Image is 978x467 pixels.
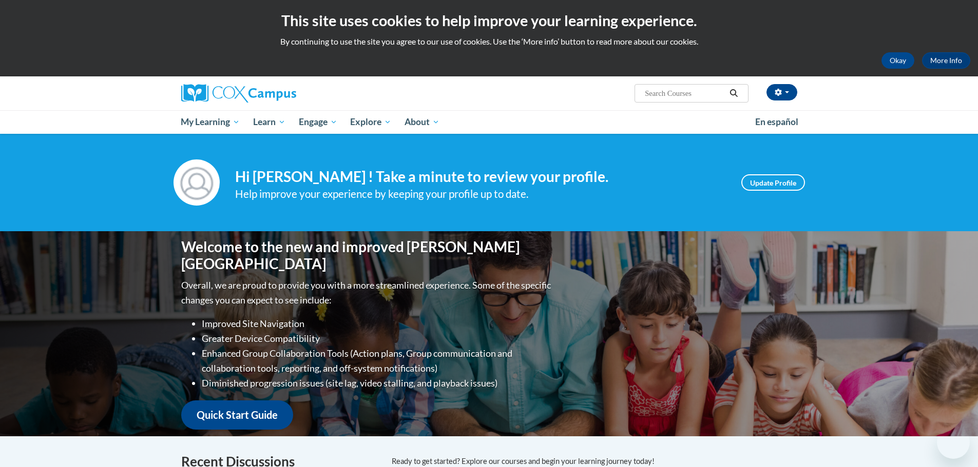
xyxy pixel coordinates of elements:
input: Search Courses [644,87,726,99]
iframe: Button to launch messaging window [937,426,970,459]
h1: Welcome to the new and improved [PERSON_NAME][GEOGRAPHIC_DATA] [181,238,553,273]
a: Explore [343,110,398,134]
p: Overall, we are proud to provide you with a more streamlined experience. Some of the specific cha... [181,278,553,308]
button: Okay [881,52,914,69]
li: Improved Site Navigation [202,316,553,331]
a: Learn [246,110,292,134]
a: Update Profile [741,174,805,191]
a: My Learning [175,110,247,134]
li: Diminished progression issues (site lag, video stalling, and playback issues) [202,376,553,391]
div: Main menu [166,110,813,134]
a: En español [749,111,805,133]
button: Search [726,87,741,99]
div: Help improve your experience by keeping your profile up to date. [235,186,726,202]
span: Explore [350,116,391,128]
span: About [405,116,439,128]
span: Learn [253,116,285,128]
a: Cox Campus [181,84,376,103]
span: Engage [299,116,337,128]
p: By continuing to use the site you agree to our use of cookies. Use the ‘More info’ button to read... [8,36,970,47]
span: En español [755,116,798,127]
img: Cox Campus [181,84,296,103]
a: Engage [292,110,344,134]
a: Quick Start Guide [181,400,293,430]
a: About [398,110,446,134]
span: My Learning [181,116,240,128]
li: Greater Device Compatibility [202,331,553,346]
li: Enhanced Group Collaboration Tools (Action plans, Group communication and collaboration tools, re... [202,346,553,376]
a: More Info [922,52,970,69]
h2: This site uses cookies to help improve your learning experience. [8,10,970,31]
h4: Hi [PERSON_NAME] ! Take a minute to review your profile. [235,168,726,186]
img: Profile Image [174,159,220,206]
button: Account Settings [766,84,797,100]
